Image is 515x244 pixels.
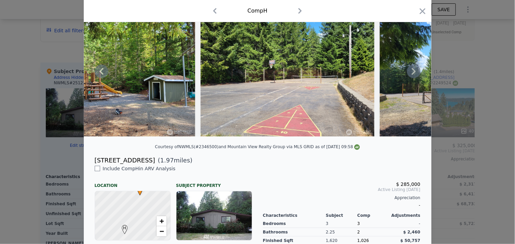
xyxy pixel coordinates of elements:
[263,220,326,228] div: Bedrooms
[357,228,389,237] div: 2
[155,156,192,165] span: ( miles)
[396,181,420,187] span: $ 285,000
[95,177,171,188] div: Location
[403,230,420,234] span: $ 2,460
[95,156,155,165] div: [STREET_ADDRESS]
[326,213,357,218] div: Subject
[401,238,421,243] span: $ 50,757
[326,228,357,237] div: 2.25
[120,225,124,229] div: H
[159,217,164,225] span: +
[389,220,421,228] div: -
[263,228,326,237] div: Bathrooms
[354,144,360,150] img: NWMLS Logo
[263,195,421,201] div: Appreciation
[263,187,421,192] span: Active Listing [DATE]
[176,177,252,188] div: Subject Property
[157,216,167,226] a: Zoom in
[247,7,268,15] div: Comp H
[357,213,389,218] div: Comp
[357,221,360,226] span: 3
[357,238,369,243] span: 1,026
[263,201,421,210] div: -
[160,157,174,164] span: 1.97
[100,166,178,171] span: Include Comp H in ARV Analysis
[201,6,374,137] img: Property Img
[120,225,129,231] span: H
[157,226,167,237] a: Zoom out
[326,220,357,228] div: 3
[389,213,421,218] div: Adjustments
[263,213,326,218] div: Characteristics
[21,6,195,137] img: Property Img
[159,227,164,236] span: −
[155,144,360,149] div: Courtesy of NWMLS (#2346500) and Mountain View Realty Group via MLS GRID as of [DATE] 09:58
